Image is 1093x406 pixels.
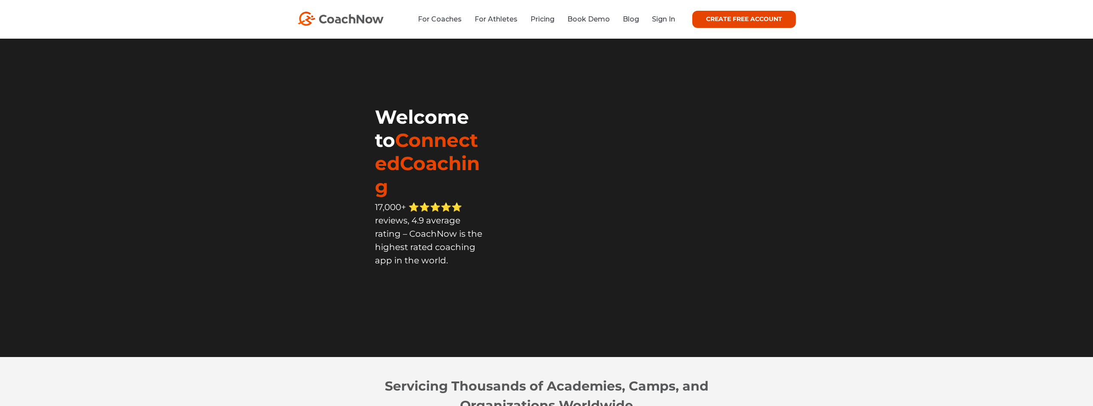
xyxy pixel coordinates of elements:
[375,105,485,198] h1: Welcome to
[530,15,554,23] a: Pricing
[375,202,482,266] span: 17,000+ ⭐️⭐️⭐️⭐️⭐️ reviews, 4.9 average rating – CoachNow is the highest rated coaching app in th...
[475,15,518,23] a: For Athletes
[652,15,675,23] a: Sign In
[375,128,480,198] span: ConnectedCoaching
[298,12,384,26] img: CoachNow Logo
[692,11,796,28] a: CREATE FREE ACCOUNT
[418,15,462,23] a: For Coaches
[623,15,639,23] a: Blog
[567,15,610,23] a: Book Demo
[375,283,482,306] iframe: Embedded CTA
